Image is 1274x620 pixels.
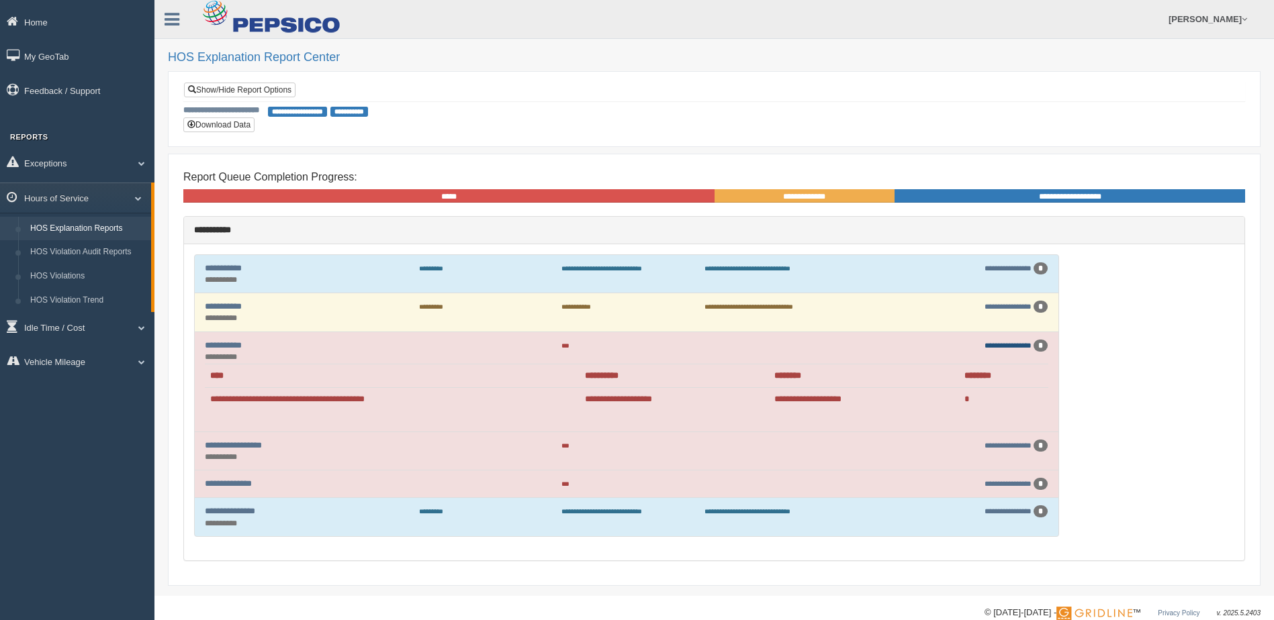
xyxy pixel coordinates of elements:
[168,51,1261,64] h2: HOS Explanation Report Center
[24,289,151,313] a: HOS Violation Trend
[1056,607,1132,620] img: Gridline
[1217,609,1261,617] span: v. 2025.5.2403
[24,240,151,264] a: HOS Violation Audit Reports
[24,264,151,289] a: HOS Violations
[24,217,151,241] a: HOS Explanation Reports
[183,117,255,132] button: Download Data
[985,606,1261,620] div: © [DATE]-[DATE] - ™
[184,83,295,97] a: Show/Hide Report Options
[183,171,1245,183] h4: Report Queue Completion Progress:
[1158,609,1199,617] a: Privacy Policy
